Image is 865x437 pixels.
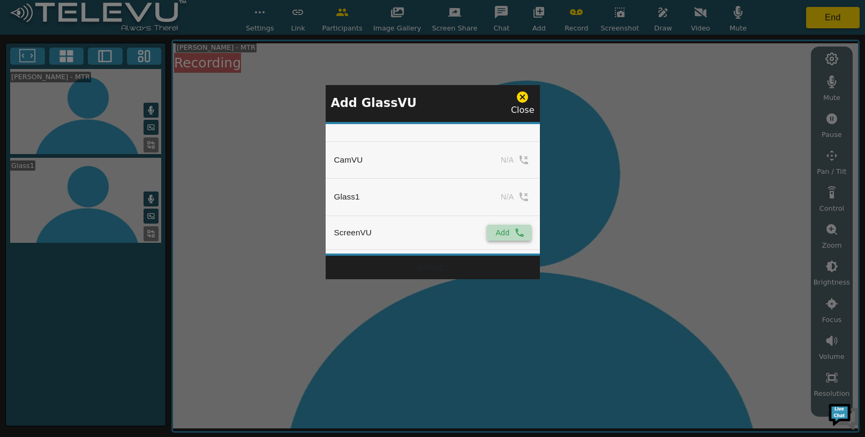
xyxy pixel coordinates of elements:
[326,124,540,250] table: simple table
[828,400,860,432] img: Chat Widget
[176,5,201,31] div: Minimize live chat window
[5,292,204,329] textarea: Type your message and hit 'Enter'
[331,94,417,112] p: Add GlassVU
[62,135,148,243] span: We're online!
[334,227,372,239] div: ScreenVU
[334,154,363,166] div: CamVU
[487,225,531,241] button: Add
[334,191,360,203] div: Glass1
[511,90,535,117] div: Close
[326,256,540,279] div: &nbsp;
[56,56,180,70] div: Chat with us now
[18,50,45,76] img: d_736959983_company_1615157101543_736959983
